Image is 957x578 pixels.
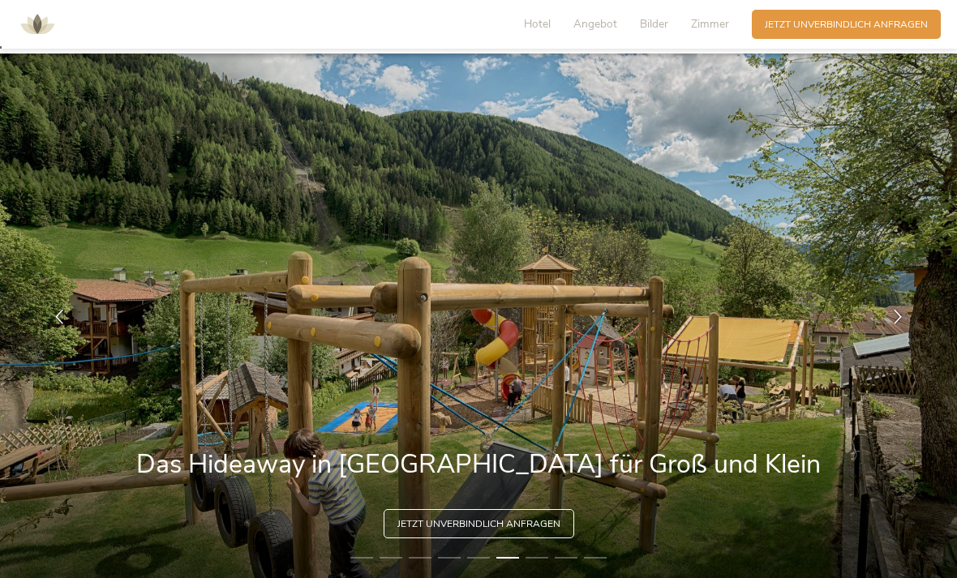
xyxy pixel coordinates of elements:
[640,16,668,32] span: Bilder
[691,16,729,32] span: Zimmer
[765,18,928,32] span: Jetzt unverbindlich anfragen
[573,16,617,32] span: Angebot
[397,517,560,531] span: Jetzt unverbindlich anfragen
[13,19,62,28] a: AMONTI & LUNARIS Wellnessresort
[524,16,551,32] span: Hotel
